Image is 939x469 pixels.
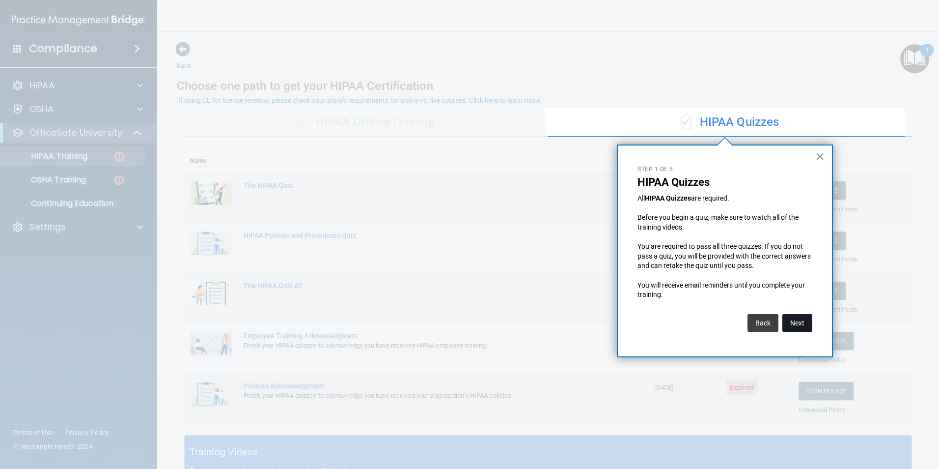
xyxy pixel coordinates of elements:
[548,108,912,137] div: HIPAA Quizzes
[637,176,812,189] p: HIPAA Quizzes
[691,194,729,202] span: are required.
[637,213,812,232] p: Before you begin a quiz, make sure to watch all of the training videos.
[769,399,927,439] iframe: Drift Widget Chat Controller
[815,148,825,164] button: Close
[782,314,812,332] button: Next
[637,194,645,202] span: All
[747,314,778,332] button: Back
[681,115,692,129] span: ✓
[637,165,812,174] p: Step 1 of 5
[637,281,812,300] p: You will receive email reminders until you complete your training.
[645,194,691,202] strong: HIPAA Quizzes
[637,242,812,271] p: You are required to pass all three quizzes. If you do not pass a quiz, you will be provided with ...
